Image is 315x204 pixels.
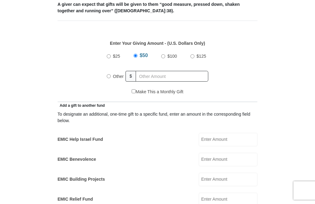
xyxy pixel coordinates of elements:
b: A giver can expect that gifts will be given to them “good measure, pressed down, shaken together ... [58,2,240,13]
label: EMIC Building Projects [58,176,105,183]
span: $100 [167,54,177,59]
input: Make This a Monthly Gift [132,89,136,93]
label: EMIC Relief Fund [58,196,93,202]
span: $ [126,71,136,82]
span: $125 [197,54,206,59]
div: To designate an additional, one-time gift to a specific fund, enter an amount in the correspondin... [58,111,257,124]
span: Other [113,74,124,79]
input: Enter Amount [199,153,257,166]
input: Other Amount [136,71,208,82]
span: Add a gift to another fund [58,103,105,108]
label: EMIC Benevolence [58,156,96,163]
span: $50 [140,53,148,58]
strong: Enter Your Giving Amount - (U.S. Dollars Only) [110,41,205,46]
label: EMIC Help Israel Fund [58,136,103,143]
span: $25 [113,54,120,59]
input: Enter Amount [199,133,257,146]
input: Enter Amount [199,173,257,186]
label: Make This a Monthly Gift [132,89,183,95]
